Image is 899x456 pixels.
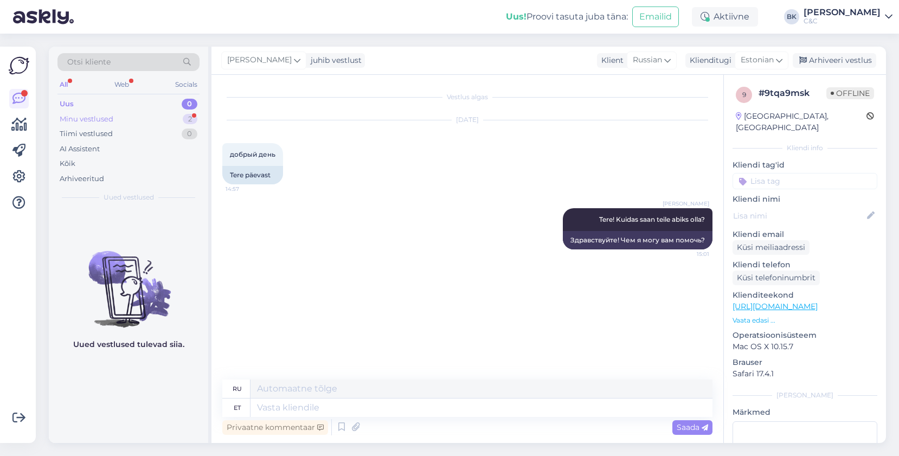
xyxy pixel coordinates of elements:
p: Vaata edasi ... [733,316,877,325]
div: juhib vestlust [306,55,362,66]
div: Kõik [60,158,75,169]
div: et [234,399,241,417]
div: BK [784,9,799,24]
div: Socials [173,78,200,92]
input: Lisa nimi [733,210,865,222]
div: Minu vestlused [60,114,113,125]
button: Emailid [632,7,679,27]
div: # 9tqa9msk [759,87,826,100]
span: [PERSON_NAME] [227,54,292,66]
div: Kliendi info [733,143,877,153]
div: [PERSON_NAME] [733,390,877,400]
p: Brauser [733,357,877,368]
p: Kliendi tag'id [733,159,877,171]
div: Proovi tasuta juba täna: [506,10,628,23]
input: Lisa tag [733,173,877,189]
div: Küsi telefoninumbrit [733,271,820,285]
div: Klient [597,55,624,66]
div: Klienditugi [685,55,731,66]
p: Kliendi email [733,229,877,240]
span: 9 [742,91,746,99]
div: AI Assistent [60,144,100,155]
p: Mac OS X 10.15.7 [733,341,877,352]
div: 2 [183,114,197,125]
a: [URL][DOMAIN_NAME] [733,301,818,311]
div: Web [112,78,131,92]
div: Здравствуйте! Чем я могу вам помочь? [563,231,712,249]
span: Estonian [741,54,774,66]
a: [PERSON_NAME]C&C [804,8,892,25]
p: Safari 17.4.1 [733,368,877,380]
div: Privaatne kommentaar [222,420,328,435]
span: Tere! Kuidas saan teile abiks olla? [599,215,705,223]
img: Askly Logo [9,55,29,76]
span: Saada [677,422,708,432]
div: Arhiveeri vestlus [793,53,876,68]
img: No chats [49,232,208,329]
span: [PERSON_NAME] [663,200,709,208]
div: 0 [182,129,197,139]
div: Arhiveeritud [60,174,104,184]
div: 0 [182,99,197,110]
div: [PERSON_NAME] [804,8,881,17]
div: Tere päevast [222,166,283,184]
span: Otsi kliente [67,56,111,68]
div: Uus [60,99,74,110]
p: Klienditeekond [733,290,877,301]
span: 15:01 [669,250,709,258]
b: Uus! [506,11,526,22]
div: Küsi meiliaadressi [733,240,810,255]
p: Kliendi nimi [733,194,877,205]
div: [DATE] [222,115,712,125]
div: ru [233,380,242,398]
div: [GEOGRAPHIC_DATA], [GEOGRAPHIC_DATA] [736,111,866,133]
div: All [57,78,70,92]
span: добрый день [230,150,275,158]
div: Aktiivne [692,7,758,27]
div: Tiimi vestlused [60,129,113,139]
span: Offline [826,87,874,99]
span: 14:57 [226,185,266,193]
span: Uued vestlused [104,192,154,202]
p: Kliendi telefon [733,259,877,271]
div: Vestlus algas [222,92,712,102]
p: Operatsioonisüsteem [733,330,877,341]
div: C&C [804,17,881,25]
span: Russian [633,54,662,66]
p: Uued vestlused tulevad siia. [73,339,184,350]
p: Märkmed [733,407,877,418]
